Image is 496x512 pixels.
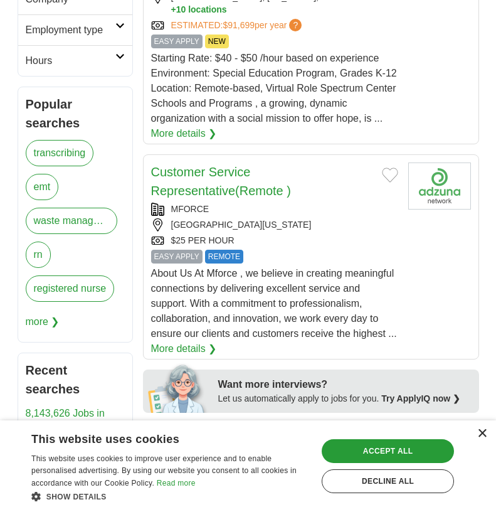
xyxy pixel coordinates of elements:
button: +10 locations [171,4,398,16]
button: Add to favorite jobs [382,168,398,183]
a: Hours [18,45,132,76]
div: This website uses cookies [31,428,278,447]
img: Company logo [408,163,471,210]
span: ? [289,19,302,31]
a: waste management [26,208,117,234]
span: REMOTE [205,250,243,264]
div: Show details [31,490,309,503]
a: More details ❯ [151,126,217,141]
a: Try ApplyIQ now ❯ [381,393,460,403]
div: Close [477,429,487,439]
a: rn [26,242,51,268]
span: + [171,4,176,16]
a: emt [26,174,59,200]
h2: Popular searches [26,95,125,132]
div: Let us automatically apply to jobs for you. [218,392,472,405]
h2: Recent searches [26,361,125,398]
span: Starting Rate: $40 - $50 /hour based on experience Environment: Special Education Program, Grades... [151,53,397,124]
img: apply-iq-scientist.png [148,363,209,413]
span: About Us At Mforce , we believe in creating meaningful connections by delivering excellent servic... [151,268,397,339]
a: 8,143,626 Jobs in [GEOGRAPHIC_DATA] [26,408,130,434]
a: Read more, opens a new window [157,479,196,488]
a: transcribing [26,140,94,166]
a: More details ❯ [151,341,217,356]
a: Customer Service Representative(Remote ) [151,165,291,198]
div: Accept all [322,439,454,463]
span: EASY APPLY [151,35,203,48]
h2: Hours [26,53,115,68]
span: NEW [205,35,229,48]
span: $91,699 [223,20,255,30]
div: Decline all [322,469,454,493]
div: Want more interviews? [218,377,472,392]
div: MFORCE [151,203,398,216]
a: Employment type [18,14,132,45]
a: registered nurse [26,275,115,302]
span: Show details [46,493,107,501]
span: more ❯ [26,309,60,334]
a: ESTIMATED:$91,699per year? [171,19,305,32]
div: $25 PER HOUR [151,234,398,247]
div: [GEOGRAPHIC_DATA][US_STATE] [151,218,398,232]
span: This website uses cookies to improve user experience and to enable personalised advertising. By u... [31,454,297,488]
h2: Employment type [26,23,115,38]
span: EASY APPLY [151,250,203,264]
